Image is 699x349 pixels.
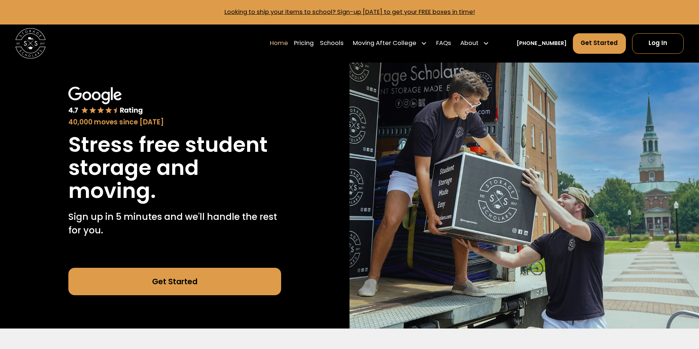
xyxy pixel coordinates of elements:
img: Storage Scholars main logo [15,28,46,59]
a: Pricing [294,33,314,54]
a: Log In [632,33,684,54]
a: [PHONE_NUMBER] [517,40,567,48]
h1: Stress free student storage and moving. [68,133,282,202]
a: Get Started [573,33,626,54]
p: Sign up in 5 minutes and we'll handle the rest for you. [68,210,282,237]
a: Get Started [68,268,282,295]
a: FAQs [436,33,451,54]
img: Storage Scholars makes moving and storage easy. [349,63,699,329]
a: Looking to ship your items to school? Sign-up [DATE] to get your FREE boxes in time! [224,8,475,16]
div: Moving After College [353,39,416,48]
div: 40,000 moves since [DATE] [68,117,282,127]
a: Schools [320,33,344,54]
a: Home [270,33,288,54]
img: Google 4.7 star rating [68,87,143,115]
div: About [460,39,479,48]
